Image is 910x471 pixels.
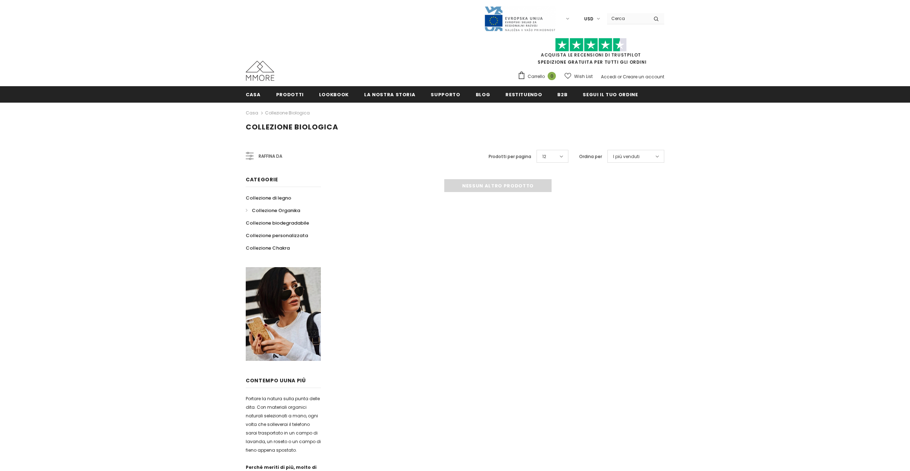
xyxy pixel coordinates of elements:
[364,86,415,102] a: La nostra storia
[518,41,664,65] span: SPEDIZIONE GRATUITA PER TUTTI GLI ORDINI
[548,72,556,80] span: 0
[613,153,640,160] span: I più venduti
[246,232,308,239] span: Collezione personalizzata
[541,52,641,58] a: Acquista le recensioni di TrustPilot
[583,86,638,102] a: Segui il tuo ordine
[246,220,309,226] span: Collezione biodegradabile
[319,91,349,98] span: Lookbook
[246,122,338,132] span: Collezione biologica
[607,13,648,24] input: Search Site
[623,74,664,80] a: Creare un account
[319,86,349,102] a: Lookbook
[265,110,310,116] a: Collezione biologica
[246,242,290,254] a: Collezione Chakra
[246,86,261,102] a: Casa
[601,74,616,80] a: Accedi
[505,86,542,102] a: Restituendo
[246,91,261,98] span: Casa
[579,153,602,160] label: Ordina per
[246,394,321,455] p: Portare la natura sulla punta delle dita. Con materiali organici naturali selezionati a mano, ogn...
[246,217,309,229] a: Collezione biodegradabile
[555,38,627,52] img: Fidati di Pilot Stars
[484,15,556,21] a: Javni Razpis
[246,61,274,81] img: Casi MMORE
[246,192,291,204] a: Collezione di legno
[584,15,593,23] span: USD
[564,70,593,83] a: Wish List
[276,91,304,98] span: Prodotti
[431,86,460,102] a: supporto
[431,91,460,98] span: supporto
[505,91,542,98] span: Restituendo
[617,74,622,80] span: or
[489,153,531,160] label: Prodotti per pagina
[246,245,290,251] span: Collezione Chakra
[557,86,567,102] a: B2B
[528,73,545,80] span: Carrello
[476,86,490,102] a: Blog
[246,377,306,384] span: contempo uUna più
[518,71,559,82] a: Carrello 0
[364,91,415,98] span: La nostra storia
[246,176,278,183] span: Categorie
[484,6,556,32] img: Javni Razpis
[252,207,300,214] span: Collezione Organika
[542,153,546,160] span: 12
[246,195,291,201] span: Collezione di legno
[574,73,593,80] span: Wish List
[246,204,300,217] a: Collezione Organika
[583,91,638,98] span: Segui il tuo ordine
[259,152,282,160] span: Raffina da
[557,91,567,98] span: B2B
[246,229,308,242] a: Collezione personalizzata
[276,86,304,102] a: Prodotti
[476,91,490,98] span: Blog
[246,109,258,117] a: Casa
